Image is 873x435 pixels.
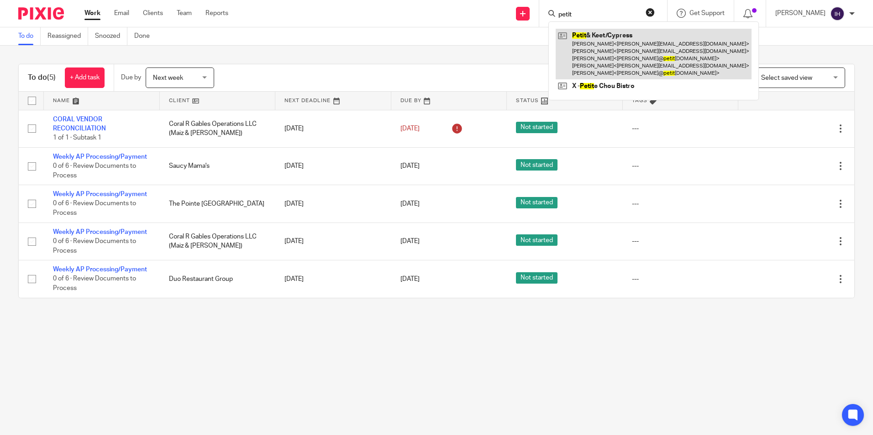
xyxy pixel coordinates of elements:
[47,74,56,81] span: (5)
[400,201,420,207] span: [DATE]
[18,7,64,20] img: Pixie
[632,237,730,246] div: ---
[53,276,136,292] span: 0 of 6 · Review Documents to Process
[53,238,136,254] span: 0 of 6 · Review Documents to Process
[275,147,391,185] td: [DATE]
[775,9,826,18] p: [PERSON_NAME]
[134,27,157,45] a: Done
[557,11,640,19] input: Search
[275,110,391,147] td: [DATE]
[53,229,147,235] a: Weekly AP Processing/Payment
[400,238,420,244] span: [DATE]
[53,191,147,197] a: Weekly AP Processing/Payment
[143,9,163,18] a: Clients
[53,266,147,273] a: Weekly AP Processing/Payment
[516,234,557,246] span: Not started
[65,67,105,88] a: + Add task
[18,27,41,45] a: To do
[632,124,730,133] div: ---
[632,274,730,284] div: ---
[830,6,845,21] img: svg%3E
[95,27,127,45] a: Snoozed
[153,75,183,81] span: Next week
[160,185,276,223] td: The Pointe [GEOGRAPHIC_DATA]
[160,260,276,298] td: Duo Restaurant Group
[516,197,557,208] span: Not started
[761,75,812,81] span: Select saved view
[632,98,647,103] span: Tags
[516,159,557,171] span: Not started
[53,201,136,217] span: 0 of 6 · Review Documents to Process
[114,9,129,18] a: Email
[400,125,420,132] span: [DATE]
[53,163,136,179] span: 0 of 6 · Review Documents to Process
[53,135,101,141] span: 1 of 1 · Subtask 1
[400,163,420,169] span: [DATE]
[646,8,655,17] button: Clear
[275,185,391,223] td: [DATE]
[275,223,391,260] td: [DATE]
[516,272,557,284] span: Not started
[121,73,141,82] p: Due by
[205,9,228,18] a: Reports
[275,260,391,298] td: [DATE]
[160,110,276,147] td: Coral R Gables Operations LLC (Maiz & [PERSON_NAME])
[516,122,557,133] span: Not started
[632,161,730,171] div: ---
[160,223,276,260] td: Coral R Gables Operations LLC (Maiz & [PERSON_NAME])
[53,154,147,160] a: Weekly AP Processing/Payment
[177,9,192,18] a: Team
[632,199,730,208] div: ---
[28,73,56,83] h1: To do
[160,147,276,185] td: Saucy Mama's
[47,27,88,45] a: Reassigned
[689,10,725,16] span: Get Support
[84,9,100,18] a: Work
[400,276,420,282] span: [DATE]
[53,116,106,132] a: CORAL VENDOR RECONCILIATION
